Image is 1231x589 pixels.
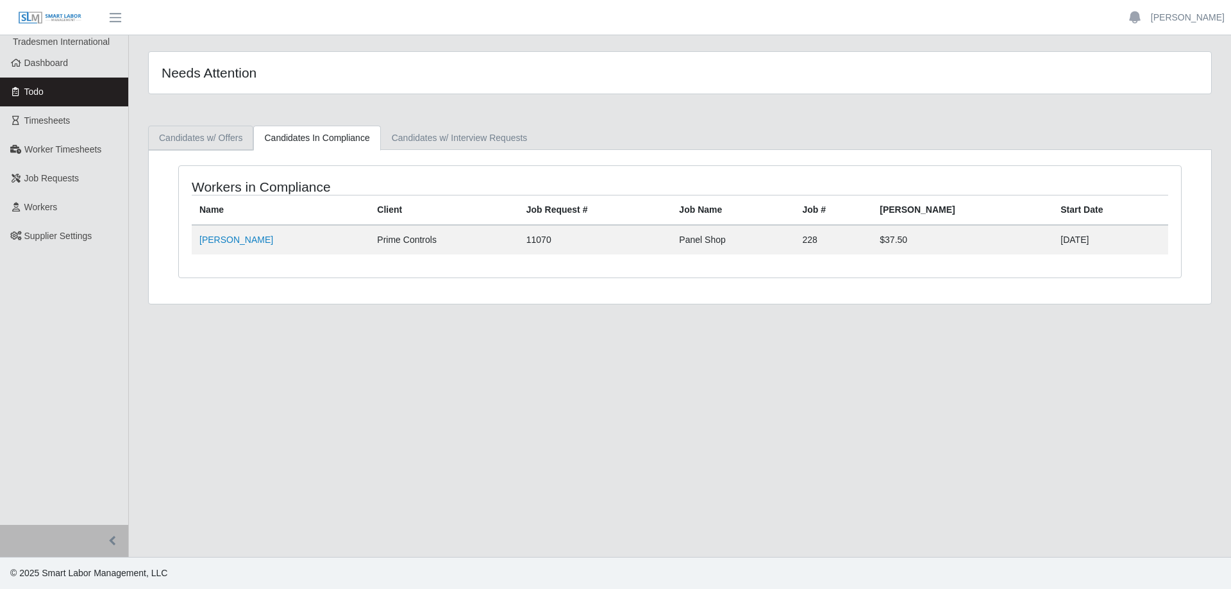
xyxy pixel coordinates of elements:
span: Workers [24,202,58,212]
a: Candidates w/ Interview Requests [381,126,539,151]
span: Supplier Settings [24,231,92,241]
span: Dashboard [24,58,69,68]
td: Prime Controls [369,225,518,254]
h4: Needs Attention [162,65,582,81]
a: Candidates In Compliance [253,126,380,151]
span: Tradesmen International [13,37,110,47]
td: 228 [795,225,873,254]
td: [DATE] [1053,225,1168,254]
img: SLM Logo [18,11,82,25]
span: Todo [24,87,44,97]
td: 11070 [519,225,672,254]
td: $37.50 [872,225,1053,254]
a: [PERSON_NAME] [1151,11,1225,24]
span: Timesheets [24,115,71,126]
th: Name [192,195,369,226]
span: © 2025 Smart Labor Management, LLC [10,568,167,578]
span: Job Requests [24,173,80,183]
span: Worker Timesheets [24,144,101,154]
th: [PERSON_NAME] [872,195,1053,226]
th: Client [369,195,518,226]
th: Start Date [1053,195,1168,226]
a: Candidates w/ Offers [148,126,253,151]
h4: Workers in Compliance [192,179,587,195]
th: Job Request # [519,195,672,226]
a: [PERSON_NAME] [199,235,273,245]
th: Job # [795,195,873,226]
th: Job Name [671,195,794,226]
td: Panel Shop [671,225,794,254]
